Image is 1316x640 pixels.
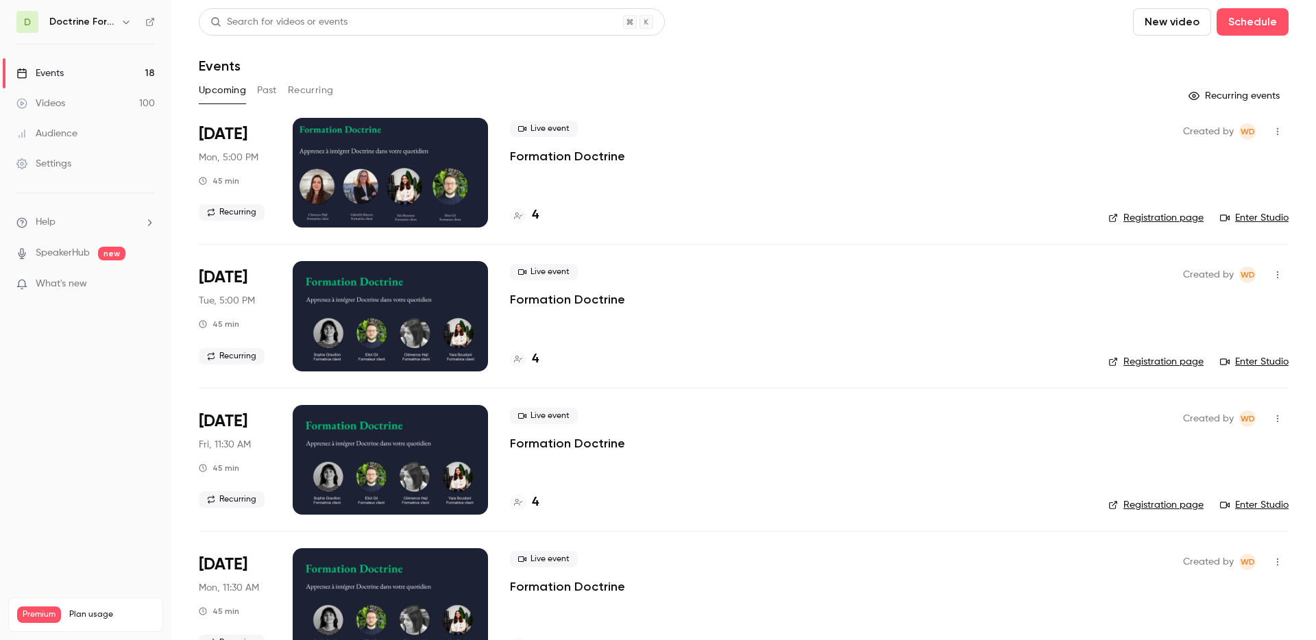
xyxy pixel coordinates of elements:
span: Recurring [199,491,265,508]
div: Videos [16,97,65,110]
button: Schedule [1217,8,1289,36]
a: Enter Studio [1220,211,1289,225]
a: Registration page [1108,211,1204,225]
span: Mon, 11:30 AM [199,581,259,595]
span: WD [1241,123,1255,140]
span: Webinar Doctrine [1239,123,1256,140]
a: Registration page [1108,498,1204,512]
span: WD [1241,267,1255,283]
span: Webinar Doctrine [1239,554,1256,570]
a: 4 [510,493,539,512]
div: Settings [16,157,71,171]
span: [DATE] [199,554,247,576]
span: Webinar Doctrine [1239,267,1256,283]
div: 45 min [199,606,239,617]
a: Formation Doctrine [510,578,625,595]
span: Live event [510,264,578,280]
span: [DATE] [199,267,247,288]
span: Premium [17,606,61,623]
span: Plan usage [69,609,154,620]
button: New video [1133,8,1211,36]
iframe: Noticeable Trigger [138,278,155,291]
div: 45 min [199,319,239,330]
a: Enter Studio [1220,498,1289,512]
span: Tue, 5:00 PM [199,294,255,308]
span: Webinar Doctrine [1239,410,1256,427]
div: Sep 23 Tue, 5:00 PM (Europe/Paris) [199,261,271,371]
span: Created by [1183,410,1234,427]
span: Created by [1183,123,1234,140]
div: 45 min [199,175,239,186]
span: [DATE] [199,123,247,145]
span: Fri, 11:30 AM [199,438,251,452]
span: [DATE] [199,410,247,432]
div: Search for videos or events [210,15,348,29]
div: Sep 26 Fri, 11:30 AM (Europe/Paris) [199,405,271,515]
span: Mon, 5:00 PM [199,151,258,164]
span: WD [1241,554,1255,570]
span: new [98,247,125,260]
span: Created by [1183,554,1234,570]
li: help-dropdown-opener [16,215,155,230]
a: Formation Doctrine [510,435,625,452]
h1: Events [199,58,241,74]
a: Registration page [1108,355,1204,369]
a: SpeakerHub [36,246,90,260]
div: Events [16,66,64,80]
a: Formation Doctrine [510,291,625,308]
span: Recurring [199,348,265,365]
h4: 4 [532,350,539,369]
button: Upcoming [199,79,246,101]
button: Recurring events [1182,85,1289,107]
span: Help [36,215,56,230]
h4: 4 [532,493,539,512]
span: WD [1241,410,1255,427]
span: Created by [1183,267,1234,283]
span: What's new [36,277,87,291]
div: Sep 22 Mon, 5:00 PM (Europe/Paris) [199,118,271,227]
button: Past [257,79,277,101]
a: Enter Studio [1220,355,1289,369]
span: D [24,15,31,29]
span: Live event [510,121,578,137]
span: Recurring [199,204,265,221]
a: Formation Doctrine [510,148,625,164]
div: 45 min [199,463,239,473]
span: Live event [510,551,578,567]
h4: 4 [532,206,539,225]
div: Audience [16,127,77,140]
button: Recurring [288,79,334,101]
span: Live event [510,408,578,424]
a: 4 [510,350,539,369]
a: 4 [510,206,539,225]
h6: Doctrine Formation Avocats [49,15,115,29]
